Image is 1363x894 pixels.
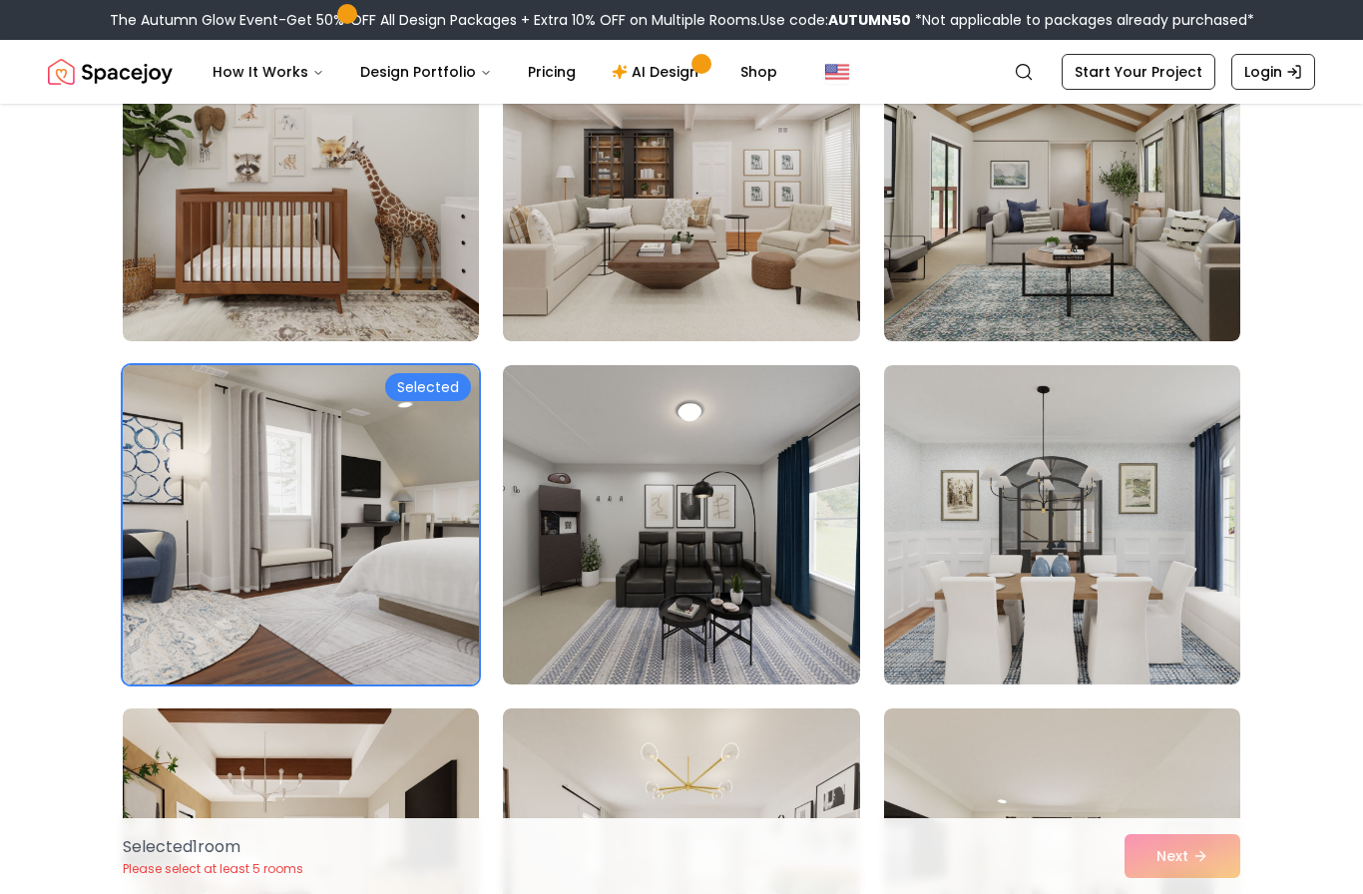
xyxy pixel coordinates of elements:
img: Room room-50 [503,365,859,684]
button: Design Portfolio [344,52,508,92]
a: Pricing [512,52,592,92]
span: Use code: [760,10,911,30]
img: Spacejoy Logo [48,52,173,92]
button: How It Works [197,52,340,92]
div: Selected [385,373,471,401]
a: Shop [724,52,793,92]
img: United States [825,60,849,84]
p: Selected 1 room [123,835,303,859]
nav: Global [48,40,1315,104]
div: The Autumn Glow Event-Get 50% OFF All Design Packages + Extra 10% OFF on Multiple Rooms. [110,10,1254,30]
b: AUTUMN50 [828,10,911,30]
a: AI Design [596,52,720,92]
span: *Not applicable to packages already purchased* [911,10,1254,30]
img: Room room-48 [884,22,1240,341]
nav: Main [197,52,793,92]
a: Spacejoy [48,52,173,92]
a: Login [1231,54,1315,90]
img: Room room-47 [503,22,859,341]
p: Please select at least 5 rooms [123,861,303,877]
img: Room room-51 [884,365,1240,684]
img: Room room-46 [123,22,479,341]
a: Start Your Project [1062,54,1215,90]
img: Room room-49 [114,357,488,692]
